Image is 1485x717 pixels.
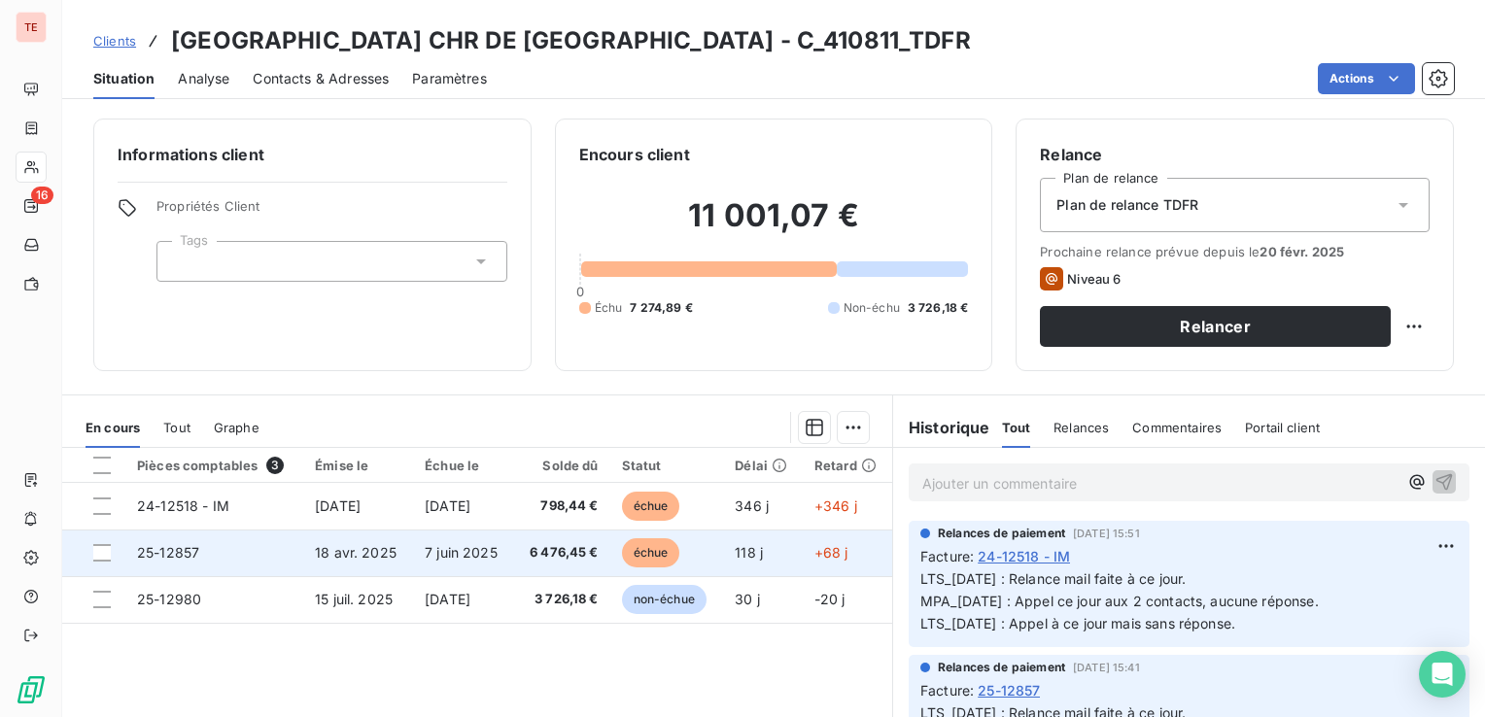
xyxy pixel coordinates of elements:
span: [DATE] 15:41 [1073,662,1140,673]
a: Clients [93,31,136,51]
span: 24-12518 - IM [137,497,229,514]
span: Commentaires [1132,420,1222,435]
span: Prochaine relance prévue depuis le [1040,244,1430,259]
span: 24-12518 - IM [978,546,1070,566]
span: +68 j [814,544,848,561]
div: Open Intercom Messenger [1419,651,1466,698]
h6: Relance [1040,143,1430,166]
span: 3 [266,457,284,474]
span: 25-12980 [137,591,201,607]
span: Facture : [920,680,974,700]
span: 25-12857 [137,544,199,561]
span: [DATE] [315,497,361,514]
div: Retard [814,458,881,473]
span: Analyse [178,69,229,88]
span: 798,44 € [526,496,599,516]
span: 3 726,18 € [526,590,599,609]
span: Situation [93,69,155,88]
span: Graphe [214,420,259,435]
div: TE [16,12,47,43]
span: 118 j [735,544,763,561]
span: 346 j [735,497,769,514]
span: 30 j [735,591,760,607]
span: 7 274,89 € [630,299,693,317]
a: 16 [16,190,46,222]
span: 15 juil. 2025 [315,591,393,607]
h6: Encours client [579,143,690,166]
span: Clients [93,33,136,49]
span: Propriétés Client [156,198,507,225]
input: Ajouter une valeur [173,253,189,270]
div: Statut [622,458,712,473]
span: Tout [1002,420,1031,435]
span: 0 [576,284,584,299]
span: 16 [31,187,53,204]
div: Solde dû [526,458,599,473]
span: échue [622,492,680,521]
div: Échue le [425,458,501,473]
span: 3 726,18 € [908,299,969,317]
span: 25-12857 [978,680,1040,700]
span: En cours [86,420,140,435]
span: Relances de paiement [938,659,1065,676]
h6: Historique [893,416,990,439]
h2: 11 001,07 € [579,196,969,255]
span: 20 févr. 2025 [1260,244,1344,259]
h6: Informations client [118,143,507,166]
span: Portail client [1245,420,1320,435]
span: Contacts & Adresses [253,69,389,88]
button: Actions [1318,63,1415,94]
span: [DATE] 15:51 [1073,528,1140,539]
span: 18 avr. 2025 [315,544,397,561]
span: [DATE] [425,497,470,514]
span: Non-échu [844,299,900,317]
span: +346 j [814,497,857,514]
h3: [GEOGRAPHIC_DATA] CHR DE [GEOGRAPHIC_DATA] - C_410811_TDFR [171,23,971,58]
div: Émise le [315,458,401,473]
span: [DATE] [425,591,470,607]
span: Relances de paiement [938,525,1065,542]
button: Relancer [1040,306,1391,347]
span: Tout [163,420,190,435]
span: non-échue [622,585,707,614]
span: Paramètres [412,69,487,88]
span: 7 juin 2025 [425,544,498,561]
span: Facture : [920,546,974,566]
span: LTS_[DATE] : Relance mail faite à ce jour. MPA_[DATE] : Appel ce jour aux 2 contacts, aucune répo... [920,570,1319,632]
span: -20 j [814,591,846,607]
span: échue [622,538,680,567]
span: Relances [1053,420,1109,435]
div: Pièces comptables [137,457,292,474]
div: Délai [735,458,791,473]
img: Logo LeanPay [16,674,47,705]
span: Niveau 6 [1067,271,1121,287]
span: Échu [595,299,623,317]
span: 6 476,45 € [526,543,599,563]
span: Plan de relance TDFR [1056,195,1198,215]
